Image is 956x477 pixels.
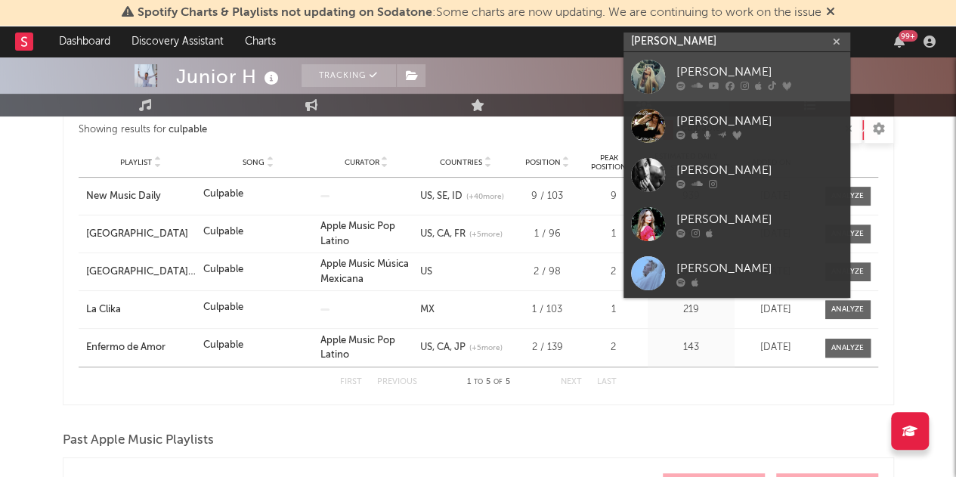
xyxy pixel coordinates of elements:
[519,302,576,317] div: 1 / 103
[583,227,644,242] div: 1
[899,30,917,42] div: 99 +
[623,101,850,150] a: [PERSON_NAME]
[302,64,396,87] button: Tracking
[86,227,196,242] a: [GEOGRAPHIC_DATA]
[419,267,432,277] a: US
[377,378,417,386] button: Previous
[583,265,644,280] div: 2
[419,229,432,239] a: US
[203,300,243,315] div: Culpable
[320,336,395,361] a: Apple Music Pop Latino
[583,302,644,317] div: 1
[676,161,843,179] div: [PERSON_NAME]
[519,227,576,242] div: 1 / 96
[63,432,214,450] span: Past Apple Music Playlists
[826,7,835,19] span: Dismiss
[676,112,843,130] div: [PERSON_NAME]
[623,249,850,298] a: [PERSON_NAME]
[583,340,644,355] div: 2
[176,64,283,89] div: Junior H
[894,36,905,48] button: 99+
[138,7,432,19] span: Spotify Charts & Playlists not updating on Sodatone
[583,153,635,172] span: Peak Position
[449,342,465,352] a: JP
[138,7,821,19] span: : Some charts are now updating. We are continuing to work on the issue
[432,342,449,352] a: CA
[583,189,644,204] div: 9
[676,63,843,81] div: [PERSON_NAME]
[474,379,483,386] span: to
[203,338,243,353] div: Culpable
[340,378,362,386] button: First
[203,262,243,277] div: Culpable
[676,210,843,228] div: [PERSON_NAME]
[493,379,503,386] span: of
[320,221,395,246] a: Apple Music Pop Latino
[419,342,432,352] a: US
[86,302,196,317] a: La Clika
[623,200,850,249] a: [PERSON_NAME]
[432,229,449,239] a: CA
[48,26,121,57] a: Dashboard
[738,302,814,317] div: [DATE]
[447,191,462,201] a: ID
[623,52,850,101] a: [PERSON_NAME]
[447,373,531,392] div: 1 5 5
[561,378,582,386] button: Next
[203,225,243,240] div: Culpable
[466,191,503,203] span: (+ 40 more)
[525,158,561,167] span: Position
[623,33,850,51] input: Search for artists
[623,150,850,200] a: [PERSON_NAME]
[120,158,152,167] span: Playlist
[419,305,434,314] a: MX
[86,189,196,204] a: New Music Daily
[419,191,432,201] a: US
[121,26,234,57] a: Discovery Assistant
[169,121,207,139] div: culpable
[651,340,731,355] div: 143
[86,340,196,355] a: Enfermo de Amor
[432,191,447,201] a: SE
[320,259,409,284] a: Apple Music Música Mexicana
[651,302,731,317] div: 219
[203,187,243,202] div: Culpable
[519,189,576,204] div: 9 / 103
[469,229,502,240] span: (+ 5 more)
[86,265,196,280] a: [GEOGRAPHIC_DATA][PERSON_NAME]
[738,340,814,355] div: [DATE]
[676,259,843,277] div: [PERSON_NAME]
[469,342,502,354] span: (+ 5 more)
[519,265,576,280] div: 2 / 98
[345,158,379,167] span: Curator
[79,120,478,140] div: Showing results for
[234,26,286,57] a: Charts
[597,378,617,386] button: Last
[519,340,576,355] div: 2 / 139
[243,158,265,167] span: Song
[440,158,482,167] span: Countries
[449,229,465,239] a: FR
